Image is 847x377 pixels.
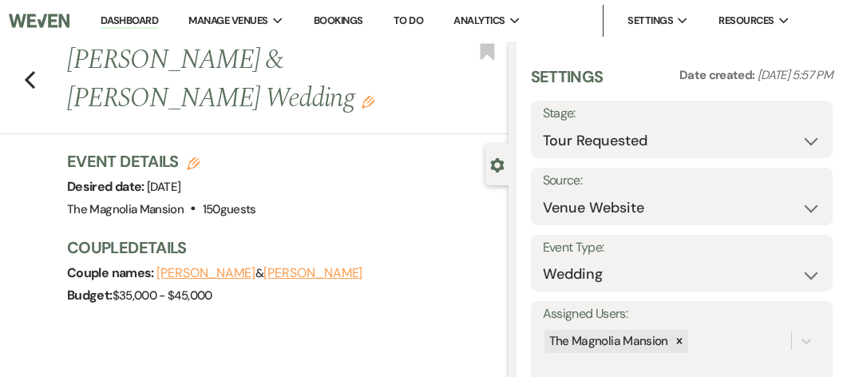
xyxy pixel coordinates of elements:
h3: Event Details [67,150,256,173]
span: & [156,265,362,281]
span: Desired date: [67,178,147,195]
a: To Do [394,14,423,27]
h1: [PERSON_NAME] & [PERSON_NAME] Wedding [67,42,414,117]
label: Source: [543,169,821,192]
span: The Magnolia Mansion [67,201,184,217]
span: Manage Venues [188,13,267,29]
a: Bookings [314,14,363,27]
span: [DATE] [147,179,180,195]
span: Analytics [453,13,505,29]
div: The Magnolia Mansion [544,330,671,353]
h3: Settings [531,65,604,101]
button: [PERSON_NAME] [156,267,255,280]
button: Edit [362,94,374,109]
span: Date created: [679,67,758,83]
span: $35,000 - $45,000 [113,288,212,304]
a: Dashboard [101,14,158,29]
span: Settings [627,13,673,29]
label: Stage: [543,102,821,125]
label: Event Type: [543,236,821,260]
span: Resources [718,13,774,29]
label: Assigned Users: [543,303,821,326]
span: [DATE] 5:57 PM [758,67,833,83]
span: 150 guests [203,201,256,217]
span: Couple names: [67,264,156,281]
button: [PERSON_NAME] [263,267,362,280]
button: Close lead details [490,157,505,172]
span: Budget: [67,287,113,304]
h3: Couple Details [67,236,493,259]
img: Weven Logo [9,4,69,38]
